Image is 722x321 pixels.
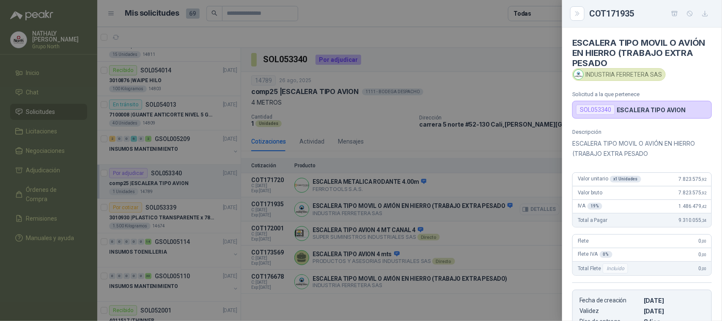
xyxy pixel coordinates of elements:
div: INDUSTRIA FERRETERA SAS [572,68,666,81]
span: ,00 [701,239,706,244]
span: Valor bruto [578,190,602,196]
div: 0 % [600,251,612,258]
div: 19 % [587,203,603,210]
span: ,92 [701,191,706,195]
span: ,00 [701,266,706,271]
span: ,92 [701,177,706,182]
p: ESCALERA TIPO MOVIL O AVIÓN EN HIERRO (TRABAJO EXTRA PESADO [572,138,712,159]
img: Company Logo [574,70,583,79]
p: Validez [579,307,640,315]
div: SOL053340 [576,105,615,115]
span: 0 [699,266,706,271]
div: COT171935 [589,7,712,20]
h4: ESCALERA TIPO MOVIL O AVIÓN EN HIERRO (TRABAJO EXTRA PESADO [572,38,712,68]
span: Total Flete [578,263,630,274]
span: Flete IVA [578,251,612,258]
span: 9.310.055 [679,217,706,223]
p: ESCALERA TIPO AVION [617,106,686,113]
span: IVA [578,203,602,210]
span: Valor unitario [578,176,641,183]
span: 7.823.575 [679,176,706,182]
span: ,34 [701,218,706,223]
span: Total a Pagar [578,217,607,223]
p: [DATE] [644,297,705,304]
span: 7.823.575 [679,190,706,196]
p: Fecha de creación [579,297,640,304]
span: 1.486.479 [679,203,706,209]
p: [DATE] [644,307,705,315]
span: 0 [699,252,706,257]
div: x 1 Unidades [610,176,641,183]
p: Solicitud a la que pertenece [572,91,712,97]
span: ,00 [701,252,706,257]
p: Descripción [572,129,712,135]
span: Flete [578,238,589,244]
span: 0 [699,238,706,244]
div: Incluido [603,263,628,274]
button: Close [572,8,582,19]
span: ,42 [701,204,706,209]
